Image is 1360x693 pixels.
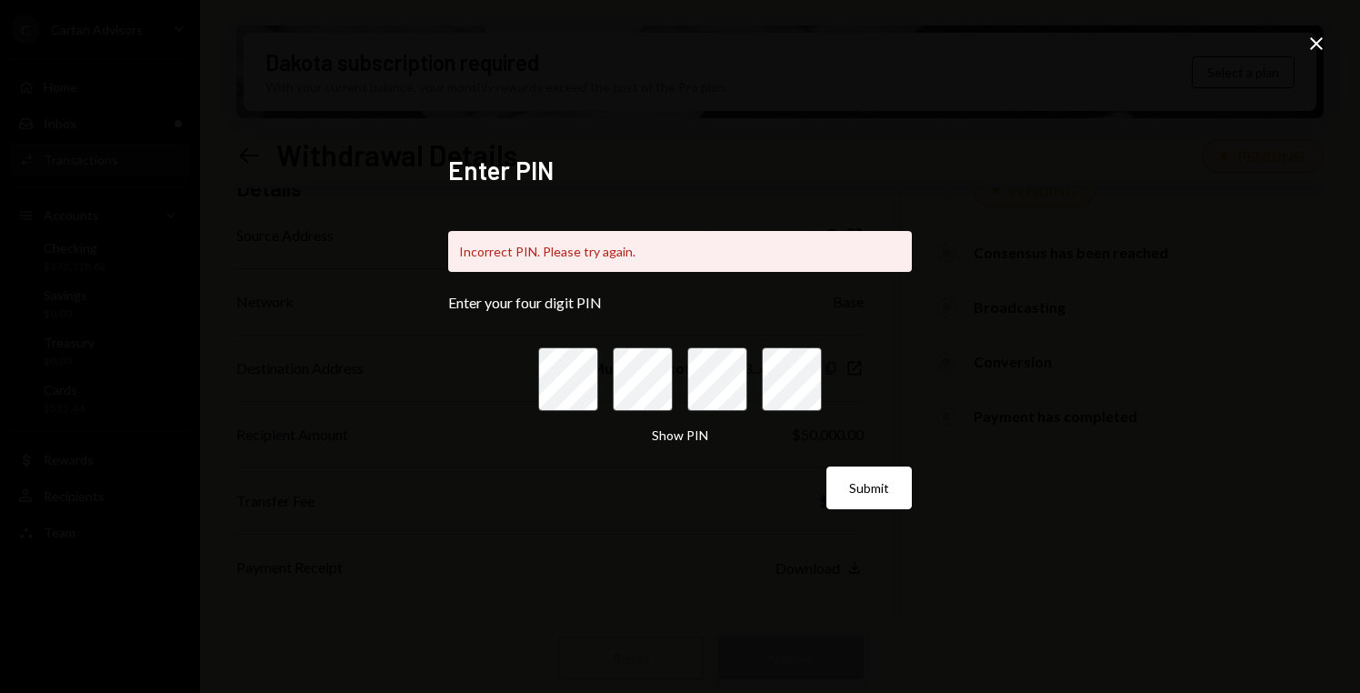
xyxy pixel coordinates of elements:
[448,153,912,188] h2: Enter PIN
[762,347,822,411] input: pin code 4 of 4
[448,231,912,272] div: Incorrect PIN. Please try again.
[687,347,747,411] input: pin code 3 of 4
[538,347,598,411] input: pin code 1 of 4
[826,467,912,509] button: Submit
[448,294,912,311] div: Enter your four digit PIN
[613,347,673,411] input: pin code 2 of 4
[652,427,708,445] button: Show PIN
